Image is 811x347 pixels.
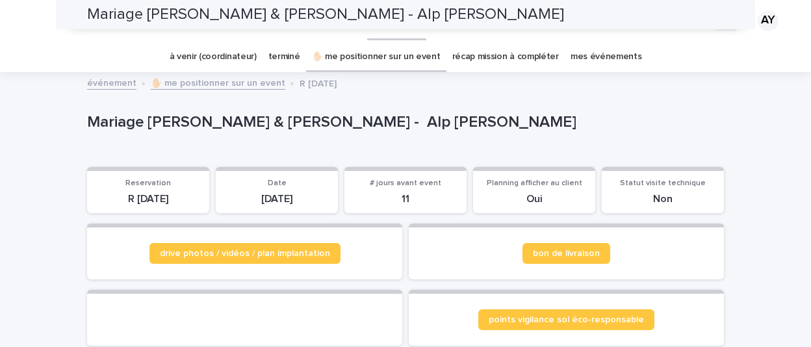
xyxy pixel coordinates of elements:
a: ✋🏻 me positionner sur un event [312,42,441,72]
p: Mariage [PERSON_NAME] & [PERSON_NAME] - Alp [PERSON_NAME] [87,113,719,132]
p: [DATE] [224,193,330,205]
a: terminé [268,42,300,72]
p: Non [610,193,716,205]
a: points vigilance sol éco-responsable [478,309,654,330]
img: Ls34BcGeRexTGTNfXpUC [26,8,152,34]
p: Oui [481,193,587,205]
a: bon de livraison [522,243,610,264]
span: Date [268,179,287,187]
a: récap mission à compléter [452,42,559,72]
p: R [DATE] [95,193,201,205]
span: drive photos / vidéos / plan implantation [160,249,330,258]
span: Reservation [125,179,171,187]
span: points vigilance sol éco-responsable [489,315,644,324]
p: R [DATE] [300,75,337,90]
span: bon de livraison [533,249,600,258]
a: événement [87,75,136,90]
a: à venir (coordinateur) [170,42,257,72]
span: Planning afficher au client [487,179,582,187]
a: mes événements [571,42,642,72]
a: ✋🏻 me positionner sur un event [151,75,285,90]
a: drive photos / vidéos / plan implantation [149,243,341,264]
span: # jours avant event [370,179,441,187]
div: AY [758,10,779,31]
p: 11 [352,193,459,205]
span: Statut visite technique [620,179,706,187]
